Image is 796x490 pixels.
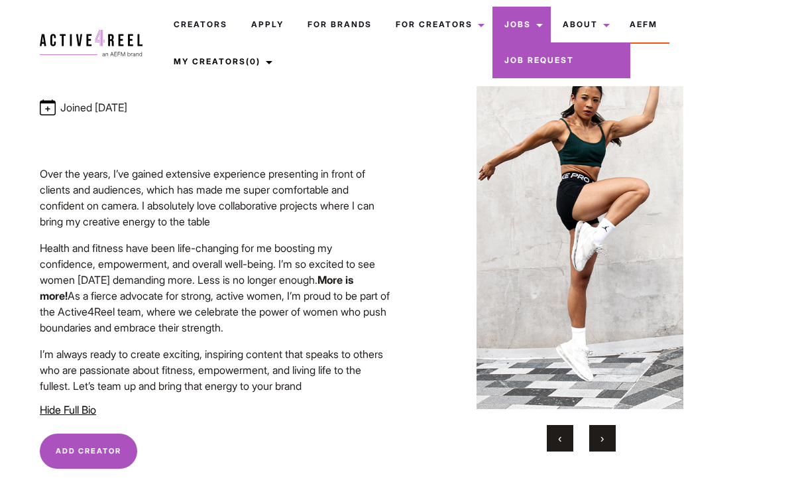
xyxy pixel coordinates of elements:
[239,7,296,42] a: Apply
[618,7,669,42] a: AEFM
[40,346,390,394] p: I’m always ready to create exciting, inspiring content that speaks to others who are passionate a...
[492,7,551,42] a: Jobs
[600,432,604,445] span: Next
[40,30,142,56] img: a4r-logo.svg
[40,166,390,229] p: Over the years, I’ve gained extensive experience presenting in front of clients and audiences, wh...
[246,56,260,66] span: (0)
[296,7,384,42] a: For Brands
[40,99,127,115] li: Joined [DATE]
[40,434,137,469] button: Add Creator
[40,402,96,418] button: Hide Full Bio
[558,432,561,445] span: Previous
[384,7,492,42] a: For Creators
[56,446,121,456] span: Add Creator
[551,7,618,42] a: About
[162,44,280,80] a: My Creators(0)
[162,7,239,42] a: Creators
[40,99,56,115] img: Calendar icon
[492,42,630,78] a: Job Request
[40,240,390,336] p: Health and fitness have been life-changing for me boosting my confidence, empowerment, and overal...
[40,273,353,302] strong: More is more!
[40,403,96,416] span: Hide Full Bio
